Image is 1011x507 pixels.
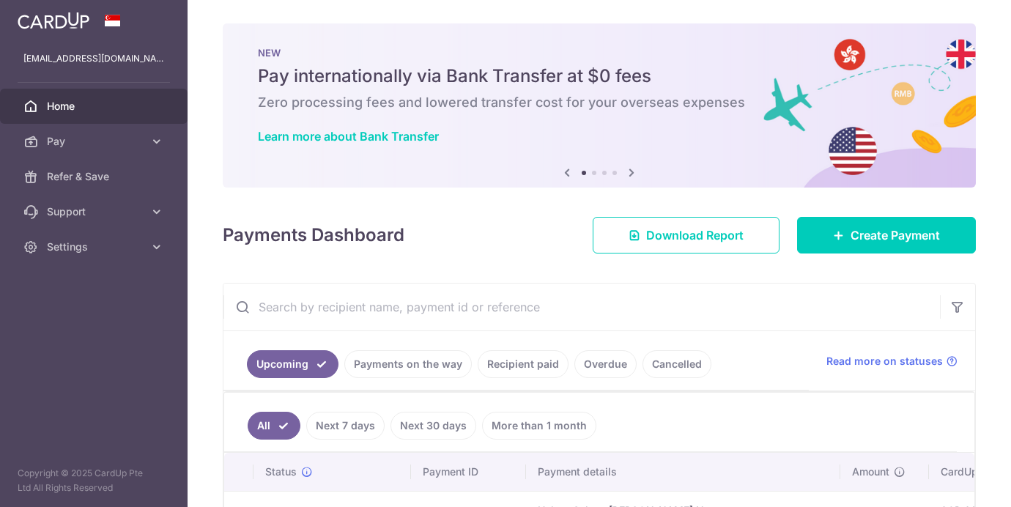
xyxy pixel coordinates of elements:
a: Download Report [593,217,779,253]
iframe: Opens a widget where you can find more information [916,463,996,500]
h4: Payments Dashboard [223,222,404,248]
a: More than 1 month [482,412,596,440]
p: [EMAIL_ADDRESS][DOMAIN_NAME] [23,51,164,66]
a: Recipient paid [478,350,569,378]
span: Read more on statuses [826,354,943,369]
span: Pay [47,134,144,149]
th: Payment details [526,453,840,491]
span: Download Report [646,226,744,244]
a: Upcoming [247,350,338,378]
a: Learn more about Bank Transfer [258,129,439,144]
span: Home [47,99,144,114]
span: Refer & Save [47,169,144,184]
img: CardUp [18,12,89,29]
span: Amount [852,465,889,479]
span: Create Payment [851,226,940,244]
span: Status [265,465,297,479]
img: Bank transfer banner [223,23,976,188]
span: Support [47,204,144,219]
a: Next 30 days [390,412,476,440]
a: Read more on statuses [826,354,958,369]
span: Settings [47,240,144,254]
h6: Zero processing fees and lowered transfer cost for your overseas expenses [258,94,941,111]
th: Payment ID [411,453,526,491]
a: All [248,412,300,440]
a: Next 7 days [306,412,385,440]
a: Overdue [574,350,637,378]
a: Cancelled [642,350,711,378]
a: Create Payment [797,217,976,253]
a: Payments on the way [344,350,472,378]
p: NEW [258,47,941,59]
input: Search by recipient name, payment id or reference [223,284,940,330]
h5: Pay internationally via Bank Transfer at $0 fees [258,64,941,88]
